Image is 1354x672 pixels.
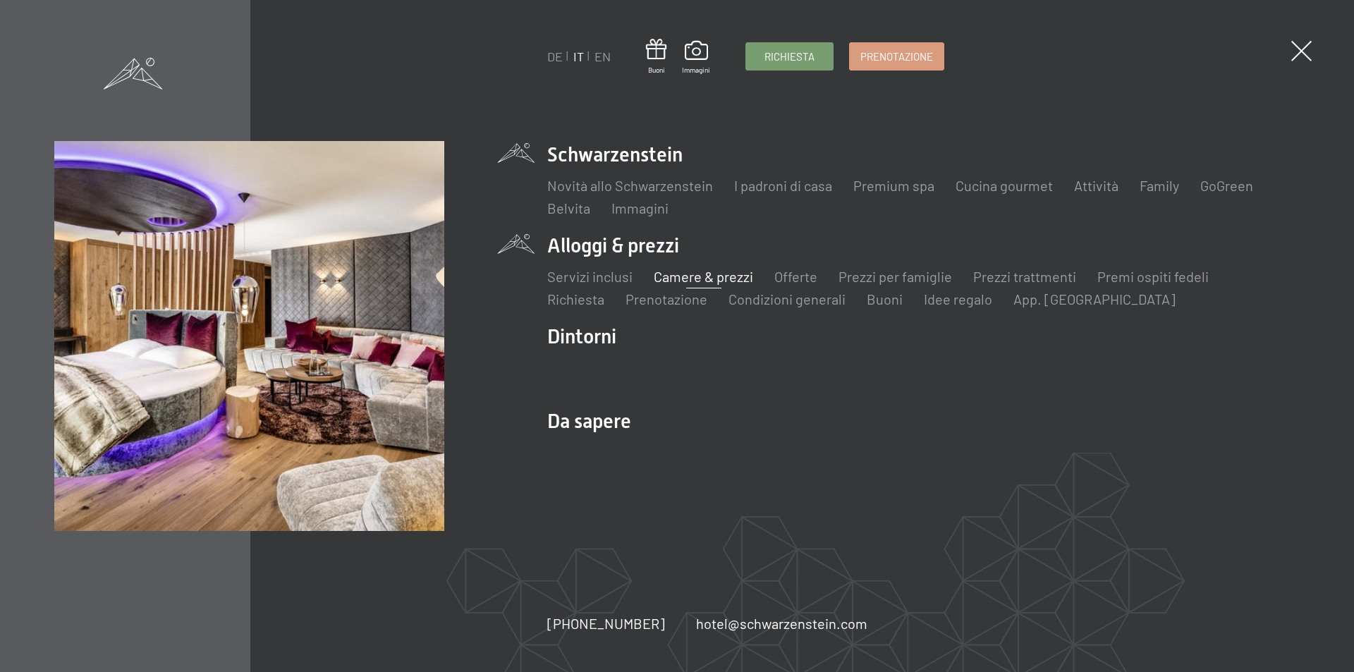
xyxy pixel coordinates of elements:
a: GoGreen [1200,177,1253,194]
a: Prezzi per famiglie [838,268,952,285]
a: Belvita [547,200,590,216]
a: Camere & prezzi [654,268,753,285]
a: IT [573,49,584,64]
a: Offerte [774,268,817,285]
a: Buoni [646,39,666,75]
a: Novità allo Schwarzenstein [547,177,713,194]
a: Premium spa [853,177,934,194]
a: DE [547,49,563,64]
span: Immagini [682,65,710,75]
a: App. [GEOGRAPHIC_DATA] [1013,291,1176,307]
a: [PHONE_NUMBER] [547,613,665,633]
a: Buoni [867,291,903,307]
a: Richiesta [547,291,604,307]
a: Premi ospiti fedeli [1097,268,1209,285]
a: EN [594,49,611,64]
span: Buoni [646,65,666,75]
a: Condizioni generali [728,291,846,307]
a: Prenotazione [850,43,944,70]
a: Prenotazione [626,291,707,307]
a: Immagini [611,200,669,216]
span: Richiesta [764,49,815,64]
a: Family [1140,177,1179,194]
a: hotel@schwarzenstein.com [696,613,867,633]
span: Prenotazione [860,49,933,64]
a: Servizi inclusi [547,268,633,285]
a: I padroni di casa [734,177,832,194]
a: Richiesta [746,43,833,70]
a: Attività [1074,177,1118,194]
a: Idee regalo [924,291,992,307]
a: Immagini [682,41,710,75]
a: Prezzi trattmenti [973,268,1076,285]
a: Cucina gourmet [956,177,1053,194]
span: [PHONE_NUMBER] [547,615,665,632]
